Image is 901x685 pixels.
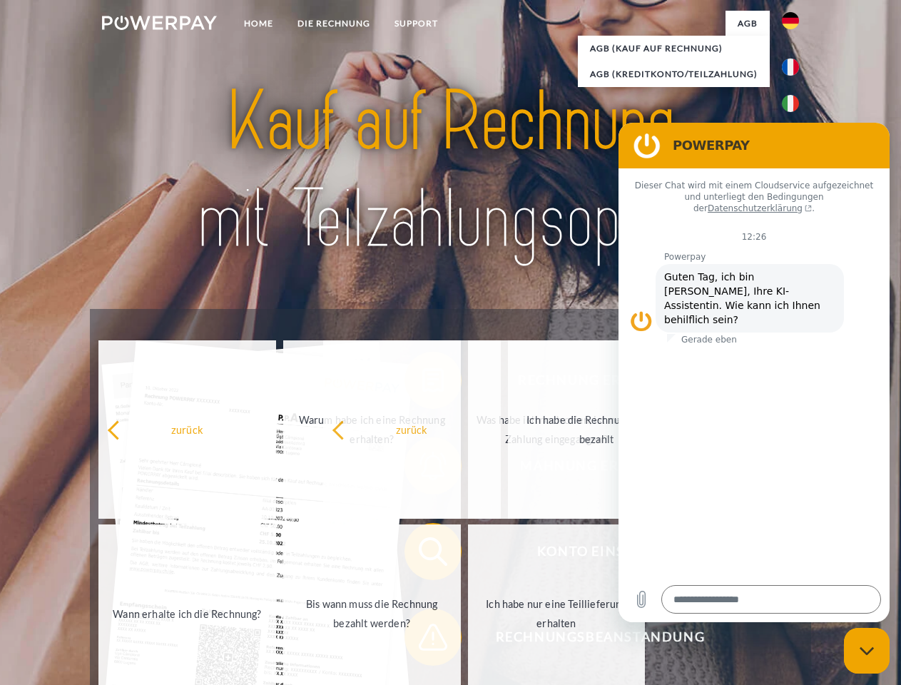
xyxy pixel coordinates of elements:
[619,123,890,622] iframe: Messaging-Fenster
[107,420,268,439] div: zurück
[136,68,765,273] img: title-powerpay_de.svg
[516,410,677,449] div: Ich habe die Rechnung bereits bezahlt
[107,604,268,623] div: Wann erhalte ich die Rechnung?
[726,11,770,36] a: agb
[232,11,285,36] a: Home
[477,594,637,633] div: Ich habe nur eine Teillieferung erhalten
[782,95,799,112] img: it
[285,11,382,36] a: DIE RECHNUNG
[102,16,217,30] img: logo-powerpay-white.svg
[292,410,452,449] div: Warum habe ich eine Rechnung erhalten?
[844,628,890,674] iframe: Schaltfläche zum Öffnen des Messaging-Fensters; Konversation läuft
[332,420,492,439] div: zurück
[782,59,799,76] img: fr
[578,61,770,87] a: AGB (Kreditkonto/Teilzahlung)
[292,594,452,633] div: Bis wann muss die Rechnung bezahlt werden?
[382,11,450,36] a: SUPPORT
[578,36,770,61] a: AGB (Kauf auf Rechnung)
[782,12,799,29] img: de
